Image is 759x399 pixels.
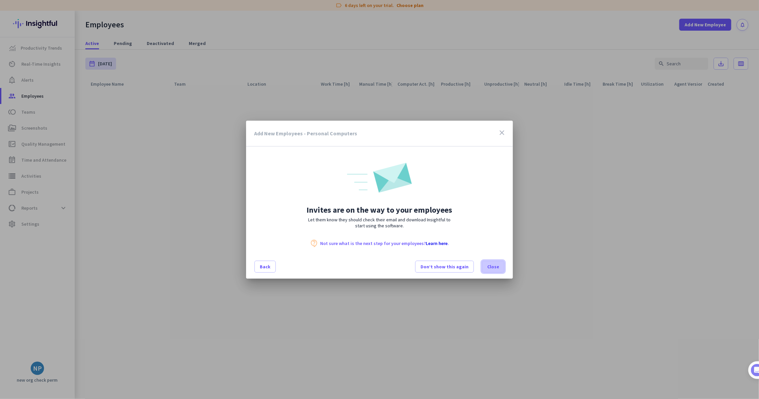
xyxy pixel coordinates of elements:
[415,261,474,273] button: Don’t show this again
[320,241,449,246] p: Not sure what is the next step for your employees? .
[246,206,513,214] h2: Invites are on the way to your employees
[421,263,469,270] span: Don’t show this again
[254,261,276,273] button: Back
[498,129,506,137] i: close
[487,263,499,270] span: Close
[482,261,505,273] button: Close
[260,263,270,270] span: Back
[254,131,357,136] h3: Add New Employees - Personal Computers
[310,239,318,247] i: contact_support
[246,217,513,229] p: Let them know they should check their email and download Insightful to start using the software.
[426,240,448,246] a: Learn here
[347,163,412,193] img: onway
